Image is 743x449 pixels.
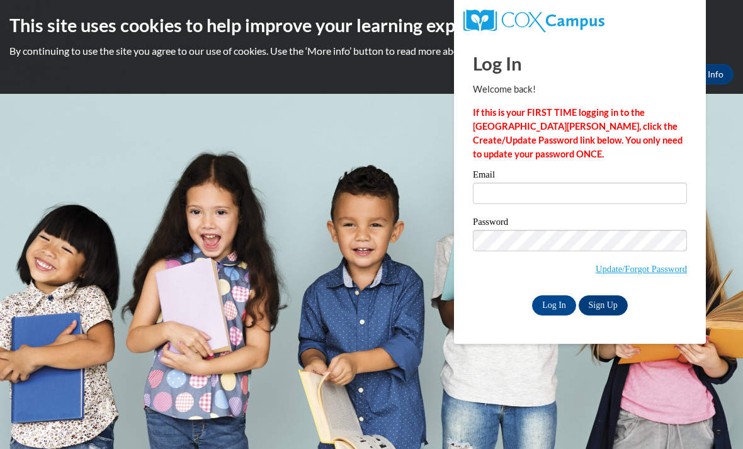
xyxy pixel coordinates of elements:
img: COX Campus [463,9,604,32]
iframe: Button to launch messaging window [693,399,733,439]
input: Log In [532,295,576,315]
strong: If this is your FIRST TIME logging in to the [GEOGRAPHIC_DATA][PERSON_NAME], click the Create/Upd... [473,107,683,159]
p: By continuing to use the site you agree to our use of cookies. Use the ‘More info’ button to read... [9,44,734,58]
label: Password [473,217,687,230]
a: Update/Forgot Password [596,264,687,274]
label: Email [473,170,687,183]
h2: This site uses cookies to help improve your learning experience. [9,13,734,38]
h1: Log In [473,50,687,76]
p: Welcome back! [473,82,687,96]
a: Sign Up [579,295,628,315]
